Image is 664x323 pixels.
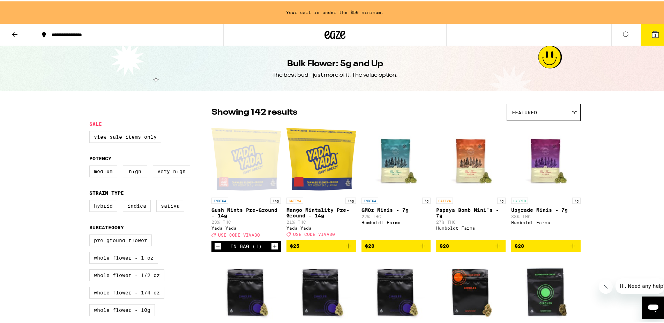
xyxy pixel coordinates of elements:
a: Open page for Mango Mintality Pre-Ground - 14g from Yada Yada [286,123,356,239]
a: Open page for Gush Mints Pre-Ground - 14g from Yada Yada [211,123,281,239]
span: $28 [365,242,374,247]
p: 7g [422,196,431,202]
label: View Sale Items Only [89,130,161,141]
div: Yada Yada [286,224,356,229]
button: Add to bag [436,239,506,251]
iframe: Close message [599,278,613,292]
p: Showing 142 results [211,105,297,117]
div: Humboldt Farms [436,224,506,229]
p: SATIVA [286,196,303,202]
a: Open page for Upgrade Minis - 7g from Humboldt Farms [511,123,581,239]
legend: Potency [89,154,111,160]
div: Yada Yada [211,224,281,229]
a: Open page for Papaya Bomb Mini's - 7g from Humboldt Farms [436,123,506,239]
p: SATIVA [436,196,453,202]
p: HYBRID [511,196,528,202]
button: Increment [271,241,278,248]
h1: Bulk Flower: 5g and Up [287,57,383,69]
button: Add to bag [511,239,581,251]
label: Whole Flower - 1 oz [89,251,158,262]
p: 27% THC [436,218,506,223]
p: 21% THC [286,218,356,223]
a: Open page for GMOz Minis - 7g from Humboldt Farms [361,123,431,239]
label: Pre-ground Flower [89,233,152,245]
img: Humboldt Farms - Upgrade Minis - 7g [511,123,581,193]
label: Sativa [156,199,184,210]
label: High [123,164,147,176]
label: Hybrid [89,199,117,210]
p: Mango Mintality Pre-Ground - 14g [286,206,356,217]
label: Medium [89,164,117,176]
p: 7g [572,196,581,202]
div: Humboldt Farms [511,219,581,223]
span: USE CODE VIVA30 [218,231,260,236]
p: Papaya Bomb Mini's - 7g [436,206,506,217]
p: INDICA [361,196,378,202]
div: In Bag (1) [230,242,262,248]
p: 22% THC [361,213,431,217]
button: Add to bag [361,239,431,251]
span: $25 [290,242,299,247]
button: Decrement [214,241,221,248]
img: Yada Yada - Mango Mintality Pre-Ground - 14g [286,123,356,193]
button: Add to bag [286,239,356,251]
span: Hi. Need any help? [4,5,50,10]
span: 1 [654,32,656,36]
legend: Strain Type [89,189,124,194]
p: INDICA [211,196,228,202]
label: Whole Flower - 1/2 oz [89,268,164,280]
span: $28 [515,242,524,247]
span: $28 [440,242,449,247]
label: Whole Flower - 10g [89,303,155,315]
img: Humboldt Farms - GMOz Minis - 7g [361,123,431,193]
div: Humboldt Farms [361,219,431,223]
p: 33% THC [511,213,581,217]
p: Upgrade Minis - 7g [511,206,581,212]
legend: Sale [89,120,102,125]
label: Indica [123,199,151,210]
span: USE CODE VIVA30 [293,231,335,235]
p: GMOz Minis - 7g [361,206,431,212]
legend: Subcategory [89,223,124,229]
img: Humboldt Farms - Papaya Bomb Mini's - 7g [436,123,506,193]
label: Whole Flower - 1/4 oz [89,285,164,297]
p: Gush Mints Pre-Ground - 14g [211,206,281,217]
p: 14g [345,196,356,202]
p: 7g [497,196,506,202]
div: The best bud - just more of it. The value option. [273,70,398,78]
label: Very High [153,164,190,176]
p: 23% THC [211,218,281,223]
span: Featured [512,108,537,114]
p: 14g [270,196,281,202]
